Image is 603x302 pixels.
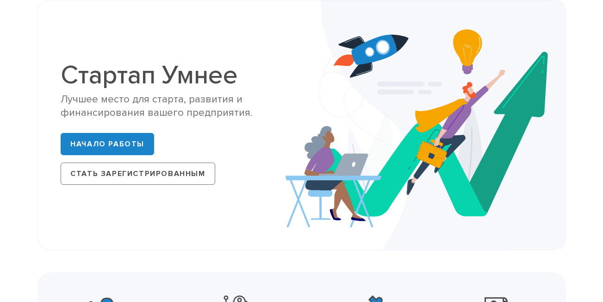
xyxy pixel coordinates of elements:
[61,93,252,119] ya-tr-span: Лучшее место для старта, развития и финансирования вашего предприятия.
[70,139,144,149] ya-tr-span: Начало работы
[70,169,205,178] ya-tr-span: Стать Зарегистрированным
[61,133,154,155] a: Начало работы
[61,60,238,90] ya-tr-span: Стартап Умнее
[286,0,566,250] img: Стартап Smarter Hero
[61,163,215,185] a: Стать Зарегистрированным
